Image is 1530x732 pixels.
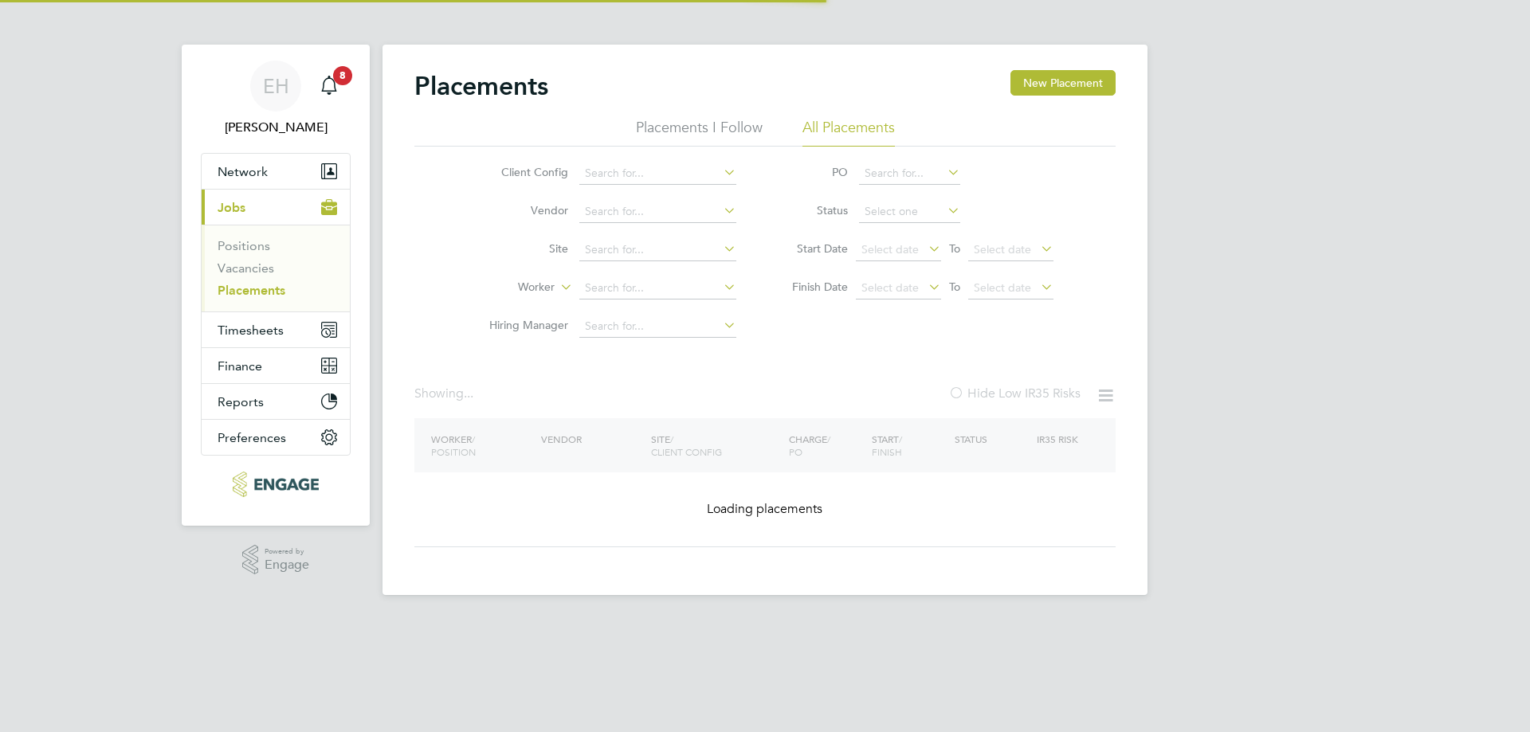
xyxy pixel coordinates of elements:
span: Preferences [218,430,286,445]
span: ... [464,386,473,401]
li: Placements I Follow [636,118,763,147]
div: Showing [414,386,477,402]
button: Jobs [202,190,350,225]
span: Select date [974,242,1031,256]
span: Timesheets [218,323,284,338]
a: Powered byEngage [242,545,310,575]
label: Vendor [477,203,568,217]
span: EH [263,76,289,96]
li: All Placements [802,118,895,147]
span: To [944,238,965,259]
span: Reports [218,394,264,409]
input: Search for... [579,277,736,299]
button: Timesheets [202,312,350,347]
input: Search for... [579,315,736,338]
span: Finance [218,358,262,374]
nav: Main navigation [182,45,370,526]
button: New Placement [1010,70,1116,96]
span: Jobs [218,200,245,215]
label: Start Date [776,241,848,256]
input: Search for... [579,162,736,185]
span: Select date [861,280,919,295]
a: Positions [218,238,270,253]
button: Finance [202,348,350,383]
button: Network [202,154,350,189]
input: Select one [859,201,960,223]
span: Network [218,164,268,179]
input: Search for... [579,201,736,223]
button: Preferences [202,420,350,455]
a: Placements [218,283,285,298]
label: Status [776,203,848,217]
span: Select date [974,280,1031,295]
label: Finish Date [776,280,848,294]
input: Search for... [859,162,960,185]
span: Ella Hales [201,118,351,137]
button: Reports [202,384,350,419]
img: xede-logo-retina.png [233,472,318,497]
input: Search for... [579,239,736,261]
span: 8 [333,66,352,85]
a: Vacancies [218,260,274,276]
label: Hiring Manager [477,318,568,332]
span: Select date [861,242,919,256]
label: Worker [463,280,555,296]
label: Client Config [477,165,568,179]
span: Powered by [265,545,309,558]
span: To [944,276,965,297]
label: PO [776,165,848,179]
a: 8 [313,61,345,112]
h2: Placements [414,70,548,102]
a: EH[PERSON_NAME] [201,61,351,137]
label: Hide Low IR35 Risks [948,386,1081,401]
span: Engage [265,558,309,572]
div: Jobs [202,225,350,311]
a: Go to home page [201,472,351,497]
label: Site [477,241,568,256]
